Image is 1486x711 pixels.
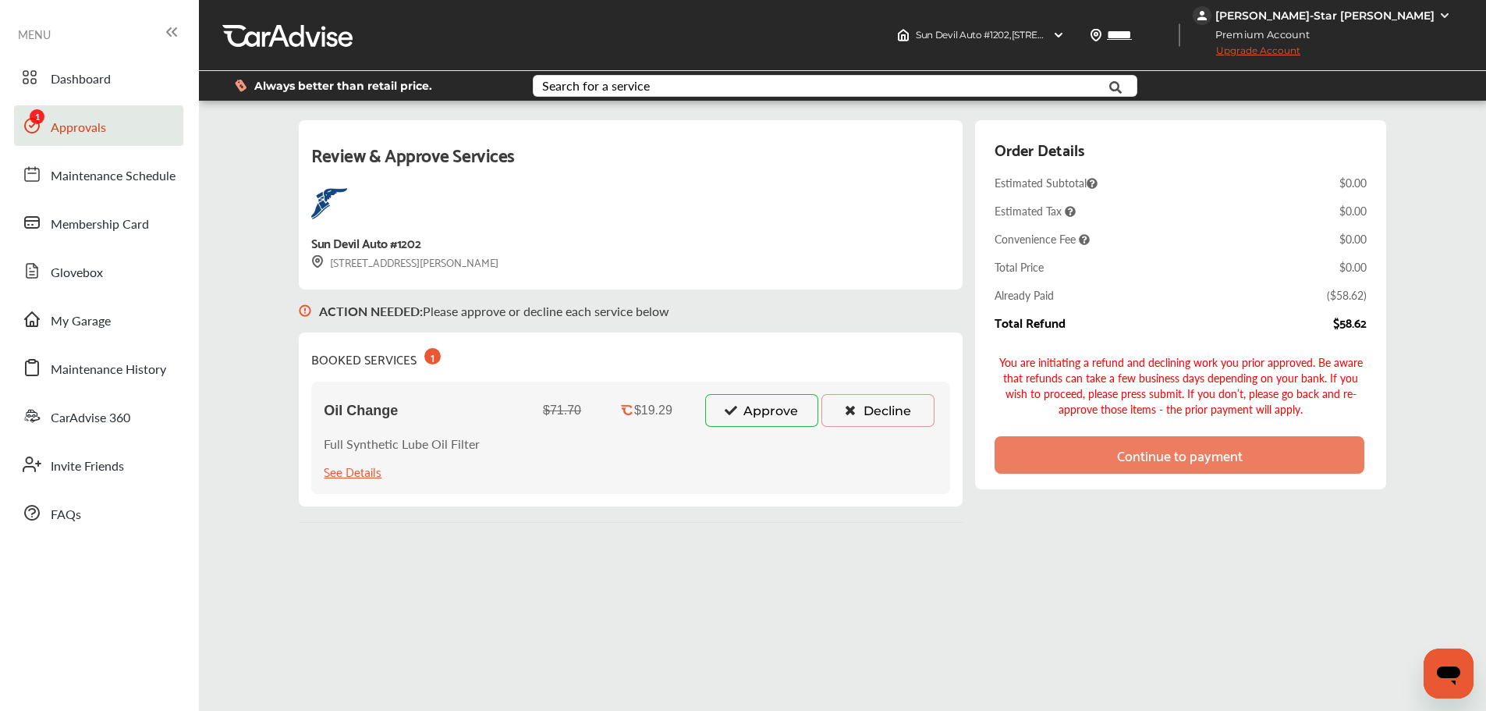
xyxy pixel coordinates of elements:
[1179,23,1180,47] img: header-divider.bc55588e.svg
[14,492,183,533] a: FAQs
[424,348,441,364] div: 1
[14,299,183,340] a: My Garage
[14,105,183,146] a: Approvals
[1193,44,1300,64] span: Upgrade Account
[311,139,950,188] div: Review & Approve Services
[51,263,103,283] span: Glovebox
[1194,27,1321,43] span: Premium Account
[995,203,1076,219] span: Estimated Tax
[1339,259,1367,275] div: $0.00
[324,435,480,453] p: Full Synthetic Lube Oil Filter
[311,255,324,268] img: svg+xml;base64,PHN2ZyB3aWR0aD0iMTYiIGhlaWdodD0iMTciIHZpZXdCb3g9IjAgMCAxNiAxNyIgZmlsbD0ibm9uZSIgeG...
[1333,315,1367,329] div: $58.62
[1339,175,1367,190] div: $0.00
[916,29,1264,41] span: Sun Devil Auto #1202 , [STREET_ADDRESS][PERSON_NAME] Phoenix , AZ 85003
[14,57,183,98] a: Dashboard
[1090,29,1102,41] img: location_vector.a44bc228.svg
[995,175,1098,190] span: Estimated Subtotal
[1215,9,1435,23] div: [PERSON_NAME]-Star [PERSON_NAME]
[14,154,183,194] a: Maintenance Schedule
[324,460,381,482] div: See Details
[897,29,910,41] img: header-home-logo.8d720a4f.svg
[51,166,176,187] span: Maintenance Schedule
[542,80,650,92] div: Search for a service
[995,136,1084,162] div: Order Details
[51,505,81,525] span: FAQs
[51,311,111,332] span: My Garage
[14,251,183,291] a: Glovebox
[311,345,441,369] div: BOOKED SERVICES
[51,360,166,380] span: Maintenance History
[995,315,1066,329] div: Total Refund
[821,394,935,427] button: Decline
[324,403,398,419] span: Oil Change
[634,403,672,418] div: $19.29
[311,253,498,271] div: [STREET_ADDRESS][PERSON_NAME]
[1193,6,1211,25] img: jVpblrzwTbfkPYzPPzSLxeg0AAAAASUVORK5CYII=
[14,202,183,243] a: Membership Card
[18,28,51,41] span: MENU
[14,444,183,485] a: Invite Friends
[311,232,420,253] div: Sun Devil Auto #1202
[14,396,183,436] a: CarAdvise 360
[14,347,183,388] a: Maintenance History
[995,231,1090,247] span: Convenience Fee
[51,69,111,90] span: Dashboard
[311,188,347,219] img: logo-goodyear.png
[1117,447,1243,463] div: Continue to payment
[1438,9,1451,22] img: WGsFRI8htEPBVLJbROoPRyZpYNWhNONpIPPETTm6eUC0GeLEiAAAAAElFTkSuQmCC
[995,287,1054,303] div: Already Paid
[1339,231,1367,247] div: $0.00
[995,259,1044,275] div: Total Price
[319,302,669,320] p: Please approve or decline each service below
[995,354,1366,417] div: You are initiating a refund and declining work you prior approved. Be aware that refunds can take...
[1424,649,1474,699] iframe: Button to launch messaging window
[235,79,246,92] img: dollor_label_vector.a70140d1.svg
[51,215,149,235] span: Membership Card
[299,290,311,332] img: svg+xml;base64,PHN2ZyB3aWR0aD0iMTYiIGhlaWdodD0iMTciIHZpZXdCb3g9IjAgMCAxNiAxNyIgZmlsbD0ibm9uZSIgeG...
[51,408,130,428] span: CarAdvise 360
[1327,287,1367,303] div: ( $58.62 )
[51,118,106,138] span: Approvals
[254,80,432,91] span: Always better than retail price.
[319,302,423,320] b: ACTION NEEDED :
[1052,29,1065,41] img: header-down-arrow.9dd2ce7d.svg
[51,457,124,477] span: Invite Friends
[1339,203,1367,219] div: $0.00
[543,403,581,418] div: $71.70
[705,394,818,427] button: Approve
